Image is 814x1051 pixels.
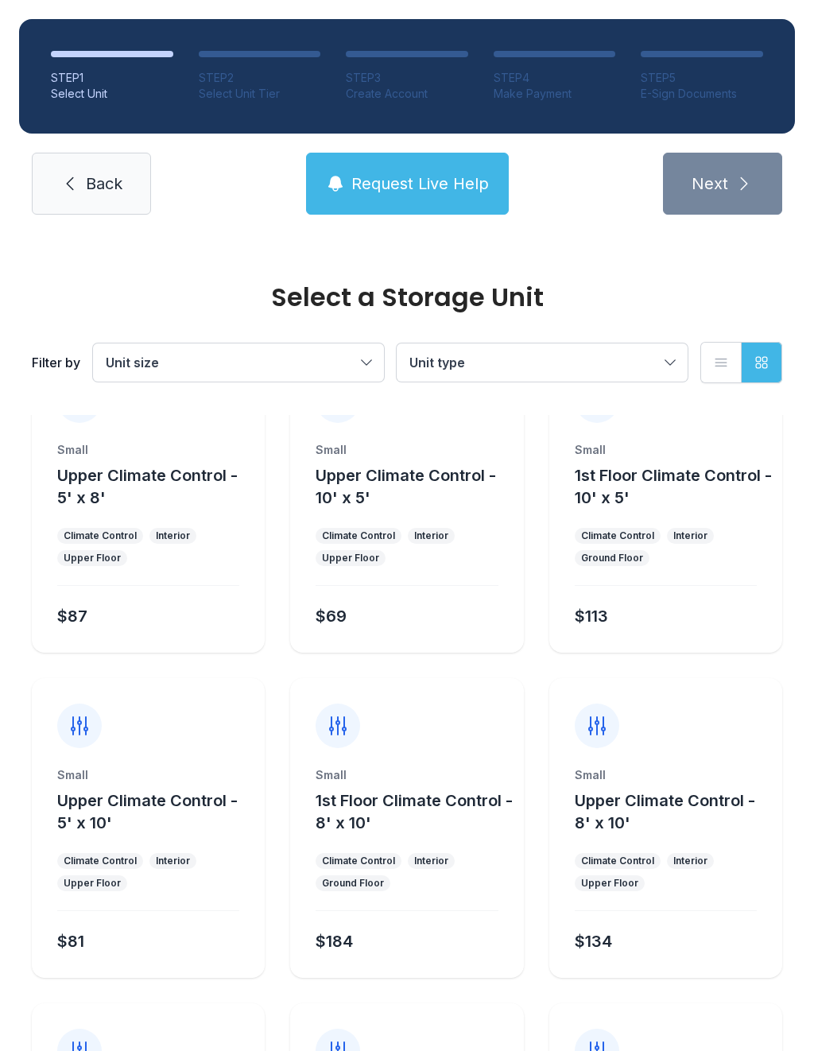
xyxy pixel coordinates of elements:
[641,86,763,102] div: E-Sign Documents
[316,466,496,507] span: Upper Climate Control - 10' x 5'
[57,767,239,783] div: Small
[692,173,728,195] span: Next
[316,791,513,832] span: 1st Floor Climate Control - 8' x 10'
[93,343,384,382] button: Unit size
[156,529,190,542] div: Interior
[86,173,122,195] span: Back
[351,173,489,195] span: Request Live Help
[581,529,654,542] div: Climate Control
[316,442,498,458] div: Small
[346,70,468,86] div: STEP 3
[581,855,654,867] div: Climate Control
[575,466,772,507] span: 1st Floor Climate Control - 10' x 5'
[64,529,137,542] div: Climate Control
[64,552,121,564] div: Upper Floor
[32,285,782,310] div: Select a Storage Unit
[57,466,238,507] span: Upper Climate Control - 5' x 8'
[575,464,776,509] button: 1st Floor Climate Control - 10' x 5'
[322,529,395,542] div: Climate Control
[673,855,707,867] div: Interior
[106,355,159,370] span: Unit size
[57,789,258,834] button: Upper Climate Control - 5' x 10'
[57,930,84,952] div: $81
[316,605,347,627] div: $69
[575,767,757,783] div: Small
[316,767,498,783] div: Small
[199,86,321,102] div: Select Unit Tier
[156,855,190,867] div: Interior
[346,86,468,102] div: Create Account
[673,529,707,542] div: Interior
[57,605,87,627] div: $87
[641,70,763,86] div: STEP 5
[57,791,238,832] span: Upper Climate Control - 5' x 10'
[575,442,757,458] div: Small
[316,789,517,834] button: 1st Floor Climate Control - 8' x 10'
[57,464,258,509] button: Upper Climate Control - 5' x 8'
[575,791,755,832] span: Upper Climate Control - 8' x 10'
[494,70,616,86] div: STEP 4
[57,442,239,458] div: Small
[322,855,395,867] div: Climate Control
[32,353,80,372] div: Filter by
[316,464,517,509] button: Upper Climate Control - 10' x 5'
[322,552,379,564] div: Upper Floor
[581,552,643,564] div: Ground Floor
[414,529,448,542] div: Interior
[494,86,616,102] div: Make Payment
[575,605,608,627] div: $113
[397,343,688,382] button: Unit type
[322,877,384,890] div: Ground Floor
[51,86,173,102] div: Select Unit
[199,70,321,86] div: STEP 2
[51,70,173,86] div: STEP 1
[316,930,353,952] div: $184
[409,355,465,370] span: Unit type
[575,930,612,952] div: $134
[414,855,448,867] div: Interior
[575,789,776,834] button: Upper Climate Control - 8' x 10'
[64,855,137,867] div: Climate Control
[64,877,121,890] div: Upper Floor
[581,877,638,890] div: Upper Floor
